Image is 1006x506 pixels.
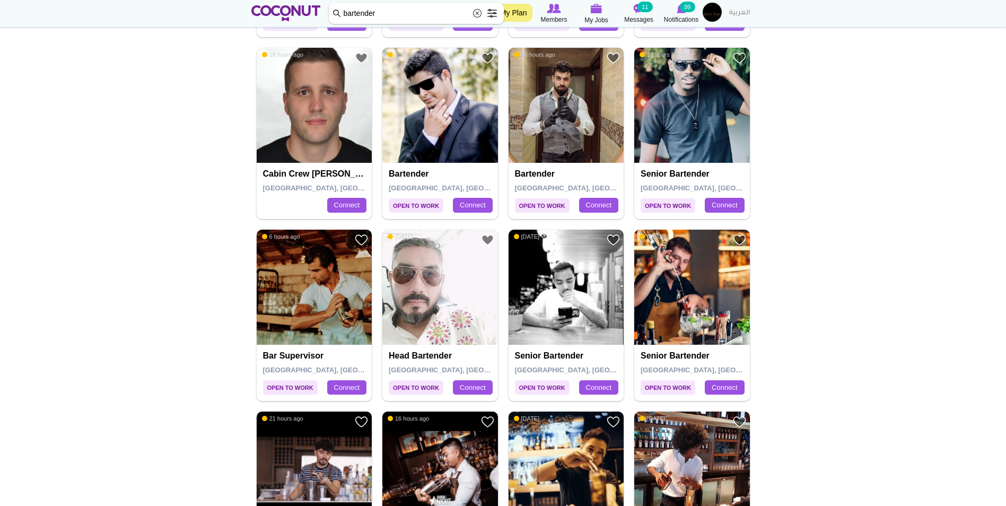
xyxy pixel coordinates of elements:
img: Messages [634,4,644,13]
a: Add to Favourites [481,415,494,429]
h4: Senior Bartender [641,169,746,179]
span: 19 hours ago [388,51,429,58]
a: Connect [327,380,366,395]
a: Add to Favourites [607,233,620,247]
small: 11 [637,2,652,12]
span: [GEOGRAPHIC_DATA], [GEOGRAPHIC_DATA] [515,366,666,374]
a: Add to Favourites [733,415,746,429]
span: Open to Work [641,380,695,395]
a: Connect [579,380,618,395]
img: Notifications [677,4,686,13]
span: 16 hours ago [514,51,555,58]
span: Open to Work [641,198,695,213]
small: 99 [680,2,695,12]
span: [GEOGRAPHIC_DATA], [GEOGRAPHIC_DATA] [641,184,792,192]
span: Open to Work [389,198,443,213]
span: 16 hours ago [388,415,429,422]
h4: Bartender [389,169,494,179]
a: Add to Favourites [733,51,746,65]
img: Browse Members [547,4,561,13]
a: Add to Favourites [355,233,368,247]
span: [GEOGRAPHIC_DATA], [GEOGRAPHIC_DATA] [641,366,792,374]
a: العربية [724,3,755,24]
a: Add to Favourites [481,233,494,247]
h4: Head Bartender [389,351,494,361]
span: 13 hours ago [640,51,681,58]
input: Search members by role or city [329,3,504,24]
a: Connect [453,198,492,213]
h4: Bartender [515,169,620,179]
span: 6 hours ago [262,233,300,240]
a: Notifications Notifications 99 [660,3,703,25]
span: [GEOGRAPHIC_DATA], [GEOGRAPHIC_DATA] [389,366,540,374]
a: Connect [327,198,366,213]
span: [DATE] [388,233,414,240]
span: Notifications [664,14,698,25]
span: [GEOGRAPHIC_DATA], [GEOGRAPHIC_DATA] [389,184,540,192]
a: Messages Messages 11 [618,3,660,25]
span: [GEOGRAPHIC_DATA], [GEOGRAPHIC_DATA] [515,184,666,192]
span: [DATE] [640,233,666,240]
a: My Plan [495,4,532,22]
a: Add to Favourites [481,51,494,65]
h4: Cabin Crew [PERSON_NAME] / Cabin Supervisor [263,169,369,179]
img: My Jobs [591,4,602,13]
span: 18 hours ago [262,51,303,58]
span: My Jobs [584,15,608,25]
span: [DATE] [640,415,666,422]
span: [DATE] [514,233,540,240]
span: Open to Work [515,380,570,395]
a: Connect [705,380,744,395]
span: [DATE] [514,415,540,422]
h4: Bar Supervisor [263,351,369,361]
a: Add to Favourites [355,51,368,65]
a: Add to Favourites [607,415,620,429]
img: Home [251,5,321,21]
span: Open to Work [263,380,318,395]
a: Connect [705,198,744,213]
span: Members [540,14,567,25]
a: Browse Members Members [533,3,575,25]
h4: Senior Bartender [641,351,746,361]
a: My Jobs My Jobs [575,3,618,25]
a: Add to Favourites [733,233,746,247]
span: Messages [624,14,653,25]
h4: Senior Bartender [515,351,620,361]
span: 21 hours ago [262,415,303,422]
a: Connect [579,198,618,213]
a: Connect [453,380,492,395]
a: Add to Favourites [355,415,368,429]
span: [GEOGRAPHIC_DATA], [GEOGRAPHIC_DATA] [263,366,414,374]
span: Open to Work [515,198,570,213]
span: Open to Work [389,380,443,395]
span: [GEOGRAPHIC_DATA], [GEOGRAPHIC_DATA] [263,184,414,192]
a: Add to Favourites [607,51,620,65]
